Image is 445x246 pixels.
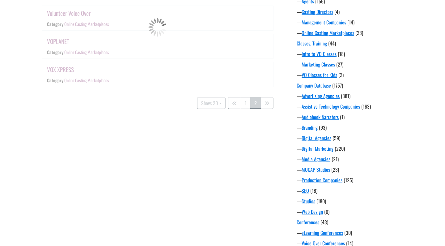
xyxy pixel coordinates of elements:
[297,71,408,79] div: —
[319,124,327,131] span: (93)
[302,113,339,121] a: Audiobook Narrators
[340,113,345,121] span: (1)
[297,29,408,37] div: —
[297,61,408,68] div: —
[297,40,327,47] a: Classes, Training
[297,113,408,121] div: —
[341,92,350,100] span: (881)
[302,29,354,37] a: Online Casting Marketplaces
[302,50,337,58] a: Intro to VO Classes
[297,8,408,15] div: —
[297,229,408,236] div: —
[302,92,340,100] a: Advertising Agencies
[336,61,343,68] span: (27)
[344,176,353,184] span: (125)
[302,187,309,194] a: SEO
[310,187,317,194] span: (18)
[302,176,342,184] a: Production Companies
[297,124,408,131] div: —
[297,208,408,215] div: —
[335,145,345,152] span: (220)
[297,187,408,194] div: —
[297,82,331,89] a: Company Database
[297,92,408,100] div: —
[302,145,333,152] a: Digital Marketing
[344,229,352,236] span: (30)
[361,103,371,110] span: (163)
[302,71,337,79] a: VO Classes for Kids
[297,176,408,184] div: —
[302,124,318,131] a: Branding
[347,19,354,26] span: (14)
[302,8,333,15] a: Casting Directors
[297,155,408,163] div: —
[320,218,328,226] span: (43)
[338,71,344,79] span: (2)
[302,103,360,110] a: Assistive Technology Companies
[297,19,408,26] div: —
[302,197,315,205] a: Studios
[333,134,340,142] span: (59)
[334,8,340,15] span: (4)
[338,50,345,58] span: (18)
[331,166,339,173] span: (23)
[332,155,339,163] span: (21)
[324,208,329,215] span: (0)
[297,103,408,110] div: —
[297,50,408,58] div: —
[297,145,408,152] div: —
[332,82,343,89] span: (1757)
[302,166,330,173] a: MOCAP Studios
[297,134,408,142] div: —
[302,155,330,163] a: Media Agencies
[302,19,346,26] a: Management Companies
[302,229,343,236] a: eLearning Conferences
[355,29,363,37] span: (23)
[328,40,336,47] span: (44)
[302,61,335,68] a: Marketing Classes
[302,134,331,142] a: Digital Agencies
[316,197,326,205] span: (180)
[302,208,323,215] a: Web Design
[297,197,408,205] div: —
[297,218,319,226] a: Conferences
[297,166,408,173] div: —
